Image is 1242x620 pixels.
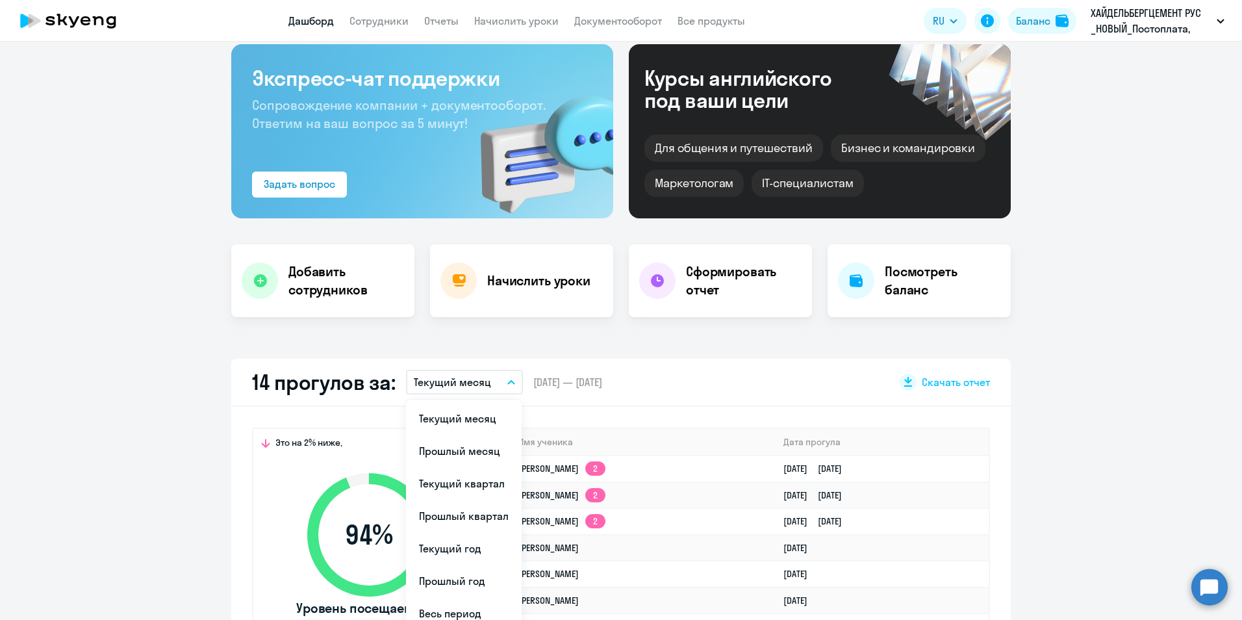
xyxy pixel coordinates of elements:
p: ХАЙДЕЛЬБЕРГЦЕМЕНТ РУС _НОВЫЙ_Постоплата, ХАЙДЕЛЬБЕРГЦЕМЕНТ РУС, ООО [1091,5,1211,36]
a: [DATE] [783,568,818,580]
a: [DATE][DATE] [783,515,852,527]
button: ХАЙДЕЛЬБЕРГЦЕМЕНТ РУС _НОВЫЙ_Постоплата, ХАЙДЕЛЬБЕРГЦЕМЕНТ РУС, ООО [1084,5,1231,36]
img: bg-img [462,72,613,218]
a: Начислить уроки [474,14,559,27]
a: Все продукты [678,14,745,27]
div: Для общения и путешествий [644,135,823,162]
img: balance [1056,14,1069,27]
h4: Добавить сотрудников [288,263,404,299]
div: Курсы английского под ваши цели [644,67,867,111]
button: Балансbalance [1008,8,1076,34]
p: Текущий месяц [414,374,491,390]
div: IT-специалистам [752,170,863,197]
a: Дашборд [288,14,334,27]
span: RU [933,13,944,29]
div: Бизнес и командировки [831,135,985,162]
a: [DATE][DATE] [783,463,852,474]
span: 94 % [294,519,444,550]
h2: 14 прогулов за: [252,369,396,395]
app-skyeng-badge: 2 [585,514,605,528]
span: [DATE] — [DATE] [533,375,602,389]
app-skyeng-badge: 2 [585,488,605,502]
th: Дата прогула [773,429,989,456]
div: Баланс [1016,13,1050,29]
div: Маркетологам [644,170,744,197]
button: RU [924,8,967,34]
span: Сопровождение компании + документооборот. Ответим на ваш вопрос за 5 минут! [252,97,546,131]
button: Текущий месяц [406,370,523,394]
a: [PERSON_NAME]2 [518,463,605,474]
span: Это на 2% ниже, [275,437,342,452]
div: Задать вопрос [264,176,335,192]
a: Документооборот [574,14,662,27]
h4: Начислить уроки [487,272,590,290]
h3: Экспресс-чат поддержки [252,65,592,91]
app-skyeng-badge: 2 [585,461,605,476]
a: Сотрудники [349,14,409,27]
h4: Сформировать отчет [686,263,802,299]
a: [DATE] [783,595,818,606]
a: Отчеты [424,14,459,27]
th: Имя ученика [508,429,773,456]
h4: Посмотреть баланс [885,263,1000,299]
a: [PERSON_NAME] [518,595,579,606]
a: [PERSON_NAME] [518,542,579,554]
span: Скачать отчет [922,375,990,389]
a: [DATE][DATE] [783,489,852,501]
a: [PERSON_NAME]2 [518,515,605,527]
a: [PERSON_NAME]2 [518,489,605,501]
button: Задать вопрос [252,172,347,198]
a: [DATE] [783,542,818,554]
a: [PERSON_NAME] [518,568,579,580]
